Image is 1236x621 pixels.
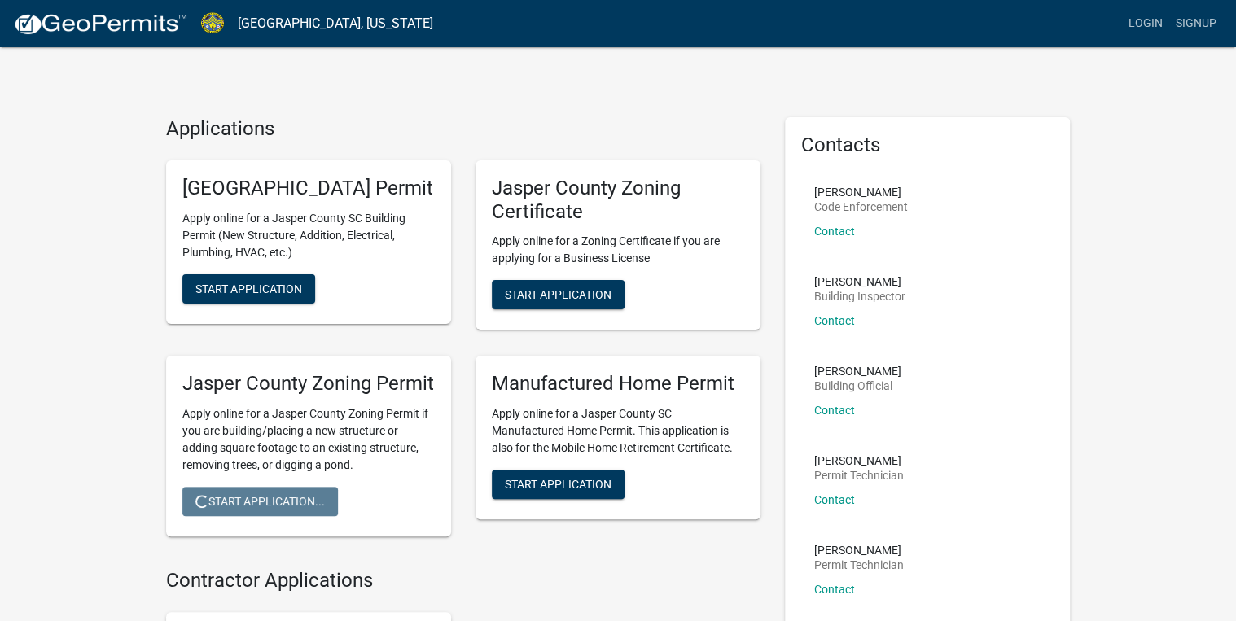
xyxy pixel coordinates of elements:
[814,455,904,466] p: [PERSON_NAME]
[801,133,1054,157] h5: Contacts
[814,291,905,302] p: Building Inspector
[492,405,744,457] p: Apply online for a Jasper County SC Manufactured Home Permit. This application is also for the Mo...
[182,372,435,396] h5: Jasper County Zoning Permit
[814,544,904,556] p: [PERSON_NAME]
[814,493,855,506] a: Contact
[814,559,904,571] p: Permit Technician
[814,276,905,287] p: [PERSON_NAME]
[166,117,760,549] wm-workflow-list-section: Applications
[238,10,433,37] a: [GEOGRAPHIC_DATA], [US_STATE]
[166,117,760,141] h4: Applications
[166,569,760,593] h4: Contractor Applications
[492,177,744,224] h5: Jasper County Zoning Certificate
[1169,8,1223,39] a: Signup
[814,365,901,377] p: [PERSON_NAME]
[814,186,908,198] p: [PERSON_NAME]
[1122,8,1169,39] a: Login
[492,470,625,499] button: Start Application
[814,225,855,238] a: Contact
[182,210,435,261] p: Apply online for a Jasper County SC Building Permit (New Structure, Addition, Electrical, Plumbin...
[182,274,315,304] button: Start Application
[182,405,435,474] p: Apply online for a Jasper County Zoning Permit if you are building/placing a new structure or add...
[200,12,225,34] img: Jasper County, South Carolina
[492,372,744,396] h5: Manufactured Home Permit
[505,478,611,491] span: Start Application
[814,201,908,212] p: Code Enforcement
[182,177,435,200] h5: [GEOGRAPHIC_DATA] Permit
[505,288,611,301] span: Start Application
[195,495,325,508] span: Start Application...
[814,314,855,327] a: Contact
[182,487,338,516] button: Start Application...
[814,404,855,417] a: Contact
[814,583,855,596] a: Contact
[814,380,901,391] p: Building Official
[492,280,625,309] button: Start Application
[195,282,302,295] span: Start Application
[814,470,904,481] p: Permit Technician
[492,233,744,267] p: Apply online for a Zoning Certificate if you are applying for a Business License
